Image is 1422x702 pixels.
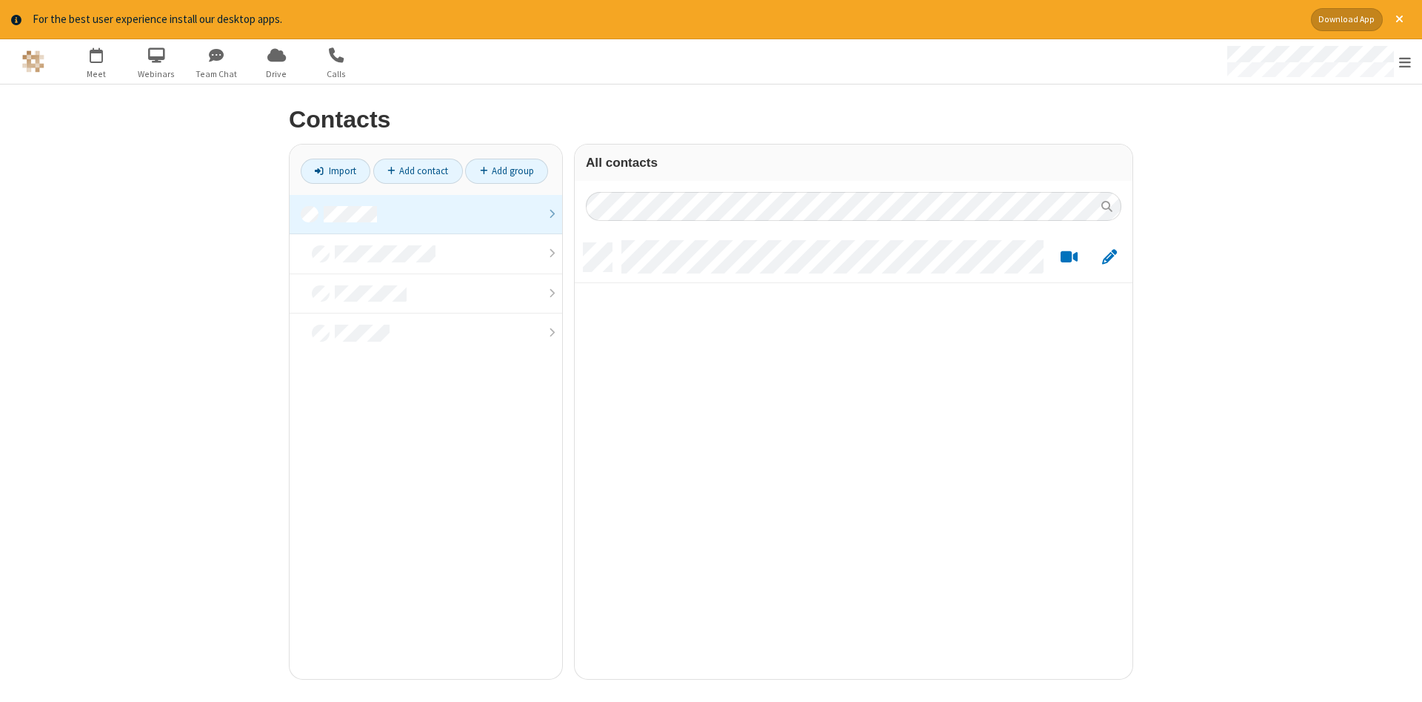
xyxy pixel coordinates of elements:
[22,50,44,73] img: QA Selenium DO NOT DELETE OR CHANGE
[1385,663,1411,692] iframe: Chat
[1095,248,1124,266] button: Edit
[289,107,1133,133] h2: Contacts
[1311,8,1383,31] button: Download App
[465,159,548,184] a: Add group
[189,67,244,81] span: Team Chat
[575,232,1132,679] div: grid
[309,67,364,81] span: Calls
[373,159,463,184] a: Add contact
[69,67,124,81] span: Meet
[249,67,304,81] span: Drive
[33,11,1300,28] div: For the best user experience install our desktop apps.
[1055,248,1084,266] button: Start a video meeting
[301,159,370,184] a: Import
[586,156,1121,170] h3: All contacts
[1213,39,1422,84] div: Open menu
[5,39,61,84] button: Logo
[129,67,184,81] span: Webinars
[1388,8,1411,31] button: Close alert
